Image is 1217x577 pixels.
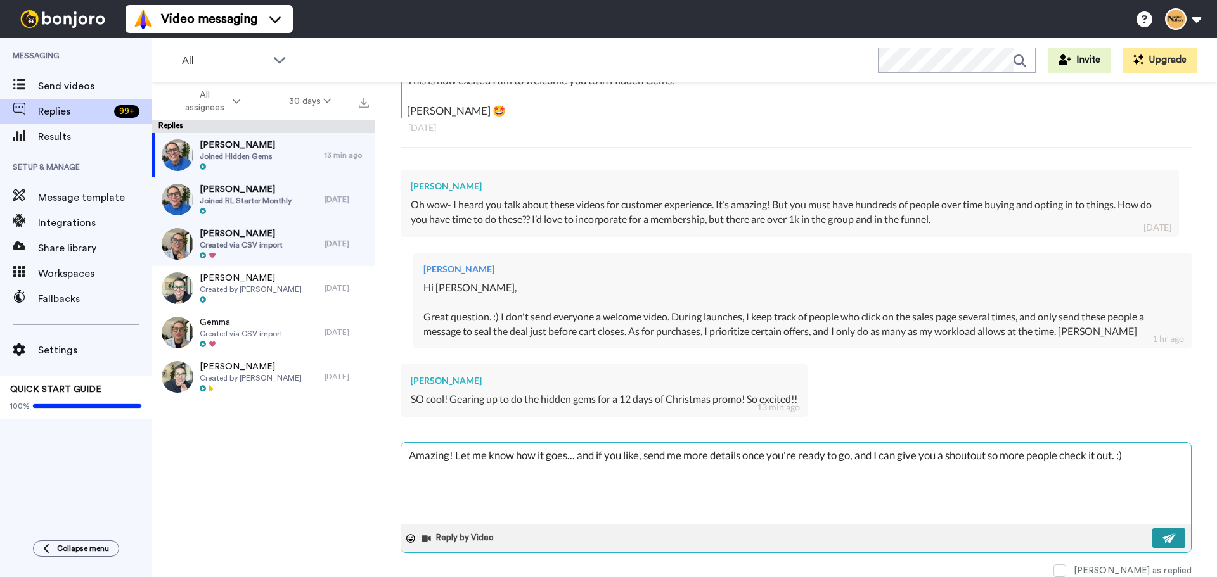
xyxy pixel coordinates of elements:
span: Created via CSV import [200,240,283,250]
button: Collapse menu [33,540,119,557]
button: Export all results that match these filters now. [355,92,373,111]
div: Keywords by Traffic [140,75,214,83]
div: 1 hr ago [1152,333,1184,345]
div: [PERSON_NAME] [411,374,797,387]
img: vm-color.svg [133,9,153,29]
div: [DATE] [408,122,1184,134]
img: 9d704dde-45cf-47c4-a7cc-5f2bffc09e8c-thumb.jpg [162,317,193,348]
a: [PERSON_NAME]Created by [PERSON_NAME][DATE] [152,355,375,399]
div: [DATE] [325,327,369,338]
img: 3e44cb17-61ed-435d-8f50-73ba7c0f522e-thumb.jpg [162,272,193,304]
span: [PERSON_NAME] [200,227,283,240]
span: [PERSON_NAME] [200,272,302,284]
span: Settings [38,343,152,358]
div: [PERSON_NAME] as replied [1074,564,1192,577]
span: Replies [38,104,109,119]
span: Collapse menu [57,543,109,554]
span: Created by [PERSON_NAME] [200,284,302,295]
img: tab_domain_overview_orange.svg [34,73,44,84]
img: 423b1191-c562-4716-877b-a9707bc13b67-thumb.jpg [162,184,193,215]
div: Oh wow- I heard you talk about these videos for customer experience. It’s amazing! But you must h... [411,198,1169,227]
a: [PERSON_NAME]Created via CSV import[DATE] [152,222,375,266]
div: [PERSON_NAME] [411,180,1169,193]
span: Created via CSV import [200,329,283,339]
img: website_grey.svg [20,33,30,43]
span: All assignees [179,89,230,114]
img: 8d189c9d-9d6f-49eb-8cd0-3fc80090c0f3-thumb.jpg [162,139,193,171]
button: Reply by Video [420,529,498,548]
div: v 4.0.25 [35,20,62,30]
img: e810df33-e22d-4753-b1bf-7757878b1011-thumb.jpg [162,361,193,393]
div: 99 + [114,105,139,118]
a: [PERSON_NAME]Joined RL Starter Monthly[DATE] [152,177,375,222]
div: 13 min ago [757,401,800,414]
span: Results [38,129,152,144]
div: [DATE] [325,372,369,382]
a: [PERSON_NAME]Joined Hidden Gems13 min ago [152,133,375,177]
img: bj-logo-header-white.svg [15,10,110,28]
button: Upgrade [1123,48,1197,73]
div: 13 min ago [325,150,369,160]
img: send-white.svg [1162,533,1176,543]
span: Video messaging [161,10,257,28]
a: GemmaCreated via CSV import[DATE] [152,310,375,355]
button: 30 days [265,90,356,113]
span: Workspaces [38,266,152,281]
a: [PERSON_NAME]Created by [PERSON_NAME][DATE] [152,266,375,310]
div: Domain Overview [48,75,113,83]
div: Hi [PERSON_NAME], Great question. :) I don't send everyone a welcome video. During launches, I ke... [423,281,1182,338]
span: QUICK START GUIDE [10,385,101,394]
img: tab_keywords_by_traffic_grey.svg [126,73,136,84]
textarea: Amazing! Let me know how it goes... and if you like, send me more details once you're ready to go... [401,443,1191,524]
span: [PERSON_NAME] [200,183,292,196]
span: Fallbacks [38,291,152,307]
span: Message template [38,190,152,205]
span: [PERSON_NAME] [200,360,302,373]
span: Gemma [200,316,283,329]
div: [PERSON_NAME] [423,263,1182,276]
span: [PERSON_NAME] [200,139,275,151]
span: Joined Hidden Gems [200,151,275,162]
span: 100% [10,401,30,411]
img: logo_orange.svg [20,20,30,30]
img: 7ba62603-73d5-44af-afa2-ef2f1eb1369b-thumb.jpg [162,228,193,260]
div: [DATE] [325,239,369,249]
div: SO cool! Gearing up to do the hidden gems for a 12 days of Christmas promo! So excited!! [411,392,797,407]
div: [DATE] [325,194,369,205]
span: Joined RL Starter Monthly [200,196,292,206]
span: All [182,53,267,68]
button: Invite [1048,48,1111,73]
img: export.svg [359,98,369,108]
span: Created by [PERSON_NAME] [200,373,302,383]
span: Send videos [38,79,152,94]
div: Domain: [DOMAIN_NAME] [33,33,139,43]
div: Replies [152,120,375,133]
span: Share library [38,241,152,256]
button: All assignees [155,84,265,119]
div: [DATE] [1143,221,1171,234]
div: [DATE] [325,283,369,293]
span: Integrations [38,215,152,231]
